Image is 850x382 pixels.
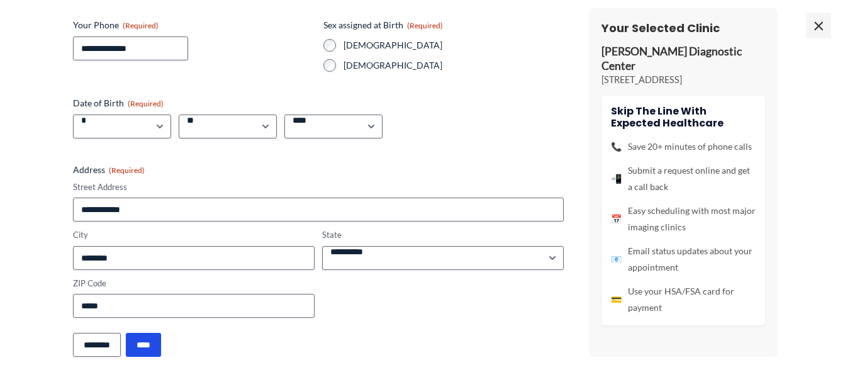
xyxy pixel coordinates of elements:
[611,291,622,308] span: 💳
[611,105,756,129] h4: Skip the line with Expected Healthcare
[407,21,443,30] span: (Required)
[611,138,622,155] span: 📞
[611,251,622,267] span: 📧
[611,171,622,187] span: 📲
[73,229,315,241] label: City
[73,19,313,31] label: Your Phone
[128,99,164,108] span: (Required)
[611,162,756,195] li: Submit a request online and get a call back
[123,21,159,30] span: (Required)
[73,278,315,289] label: ZIP Code
[601,74,765,86] p: [STREET_ADDRESS]
[601,45,765,74] p: [PERSON_NAME] Diagnostic Center
[611,283,756,316] li: Use your HSA/FSA card for payment
[73,181,564,193] label: Street Address
[611,138,756,155] li: Save 20+ minutes of phone calls
[344,39,564,52] label: [DEMOGRAPHIC_DATA]
[322,229,564,241] label: State
[344,59,564,72] label: [DEMOGRAPHIC_DATA]
[73,97,164,110] legend: Date of Birth
[611,211,622,227] span: 📅
[611,203,756,235] li: Easy scheduling with most major imaging clinics
[601,21,765,35] h3: Your Selected Clinic
[611,243,756,276] li: Email status updates about your appointment
[806,13,831,38] span: ×
[323,19,443,31] legend: Sex assigned at Birth
[73,164,145,176] legend: Address
[109,166,145,175] span: (Required)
